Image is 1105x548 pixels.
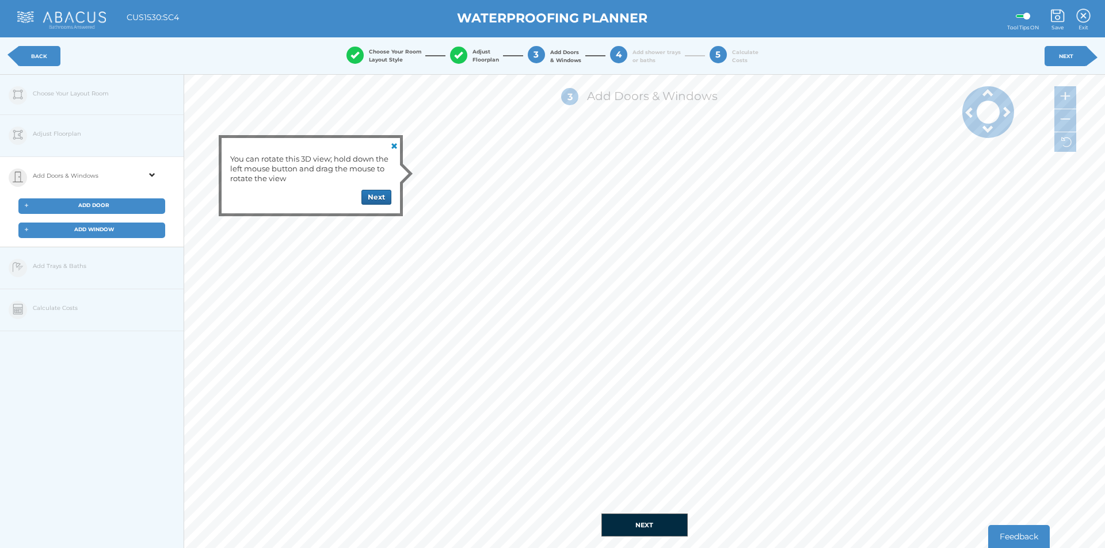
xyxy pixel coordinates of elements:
[369,56,403,63] span: Layout Style
[1050,9,1065,23] img: Save
[437,33,512,78] button: AdjustFloorplan
[1007,24,1039,32] span: Tool Tips ON
[1050,24,1065,32] span: Save
[732,48,759,64] span: Calculate Costs
[333,33,434,78] button: Choose Your Room Layout Style
[1076,9,1091,23] img: Exit
[1016,14,1030,18] label: Guide
[515,33,594,79] button: 3 Add Doors& Windows
[78,202,109,208] span: ADD DOOR
[386,138,400,152] a: Close
[199,12,906,25] h1: WATERPROOFING PLANNER
[361,190,391,205] button: Next
[1045,46,1088,66] a: NEXT
[988,525,1050,548] button: Feedback
[1076,24,1091,32] span: Exit
[696,33,771,79] button: 5 CalculateCosts
[550,48,581,64] span: Add Doors & Windows
[24,200,29,211] span: +
[230,150,391,183] div: You can rotate this 3D view; hold down the left mouse button and drag the mouse to rotate the view
[597,33,694,79] button: 4 Add shower traysor baths
[33,157,98,194] span: Add Doors & Windows
[17,46,60,66] a: BACK
[632,48,681,64] span: Add shower trays or baths
[369,48,421,63] span: Choose Your Room
[13,171,23,182] img: stage-3-icon.png
[473,48,499,63] span: Adjust Floorplan
[1076,3,1091,30] a: Exit
[601,513,688,536] button: NEXT
[24,224,29,235] span: +
[127,13,179,22] h1: CUS1530:SC4
[74,226,114,232] span: ADD WINDOW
